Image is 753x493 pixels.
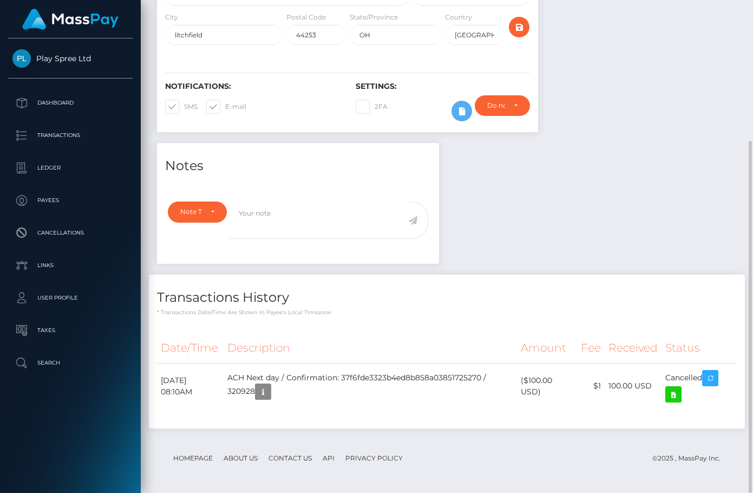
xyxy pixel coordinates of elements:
a: Privacy Policy [341,450,407,466]
label: SMS [165,100,198,114]
img: Play Spree Ltd [12,49,31,68]
div: Note Type [180,207,202,216]
p: Links [12,257,128,274]
h6: Settings: [356,82,530,91]
button: Note Type [168,202,227,222]
a: Search [8,349,133,377]
p: Dashboard [12,95,128,111]
a: Cancellations [8,219,133,246]
td: [DATE] 08:10AM [157,363,224,409]
span: Play Spree Ltd [8,54,133,63]
label: City [165,12,178,22]
label: 2FA [356,100,388,114]
h6: Notifications: [165,82,339,91]
a: Taxes [8,317,133,344]
p: Payees [12,192,128,209]
p: Ledger [12,160,128,176]
a: Links [8,252,133,279]
a: Contact Us [264,450,316,466]
td: $1 [577,363,605,409]
label: Postal Code [286,12,326,22]
th: Amount [517,333,577,363]
th: Description [224,333,517,363]
td: Cancelled [662,363,737,409]
label: State/Province [350,12,398,22]
p: Transactions [12,127,128,144]
div: © 2025 , MassPay Inc. [652,452,729,464]
div: Do not require [487,101,505,110]
a: API [318,450,339,466]
p: Search [12,355,128,371]
a: User Profile [8,284,133,312]
td: ($100.00 USD) [517,363,577,409]
p: Cancellations [12,225,128,241]
button: Do not require [475,95,530,116]
a: About Us [219,450,262,466]
h4: Transactions History [157,288,737,307]
p: Taxes [12,322,128,339]
a: Transactions [8,122,133,149]
th: Date/Time [157,333,224,363]
th: Status [662,333,737,363]
td: 100.00 USD [605,363,662,409]
p: User Profile [12,290,128,306]
a: Homepage [169,450,217,466]
img: MassPay Logo [22,9,119,30]
h4: Notes [165,157,431,176]
td: ACH Next day / Confirmation: 37f6fde3323b4ed8b858a03851725270 / 320928 [224,363,517,409]
label: E-mail [206,100,246,114]
p: * Transactions date/time are shown in payee's local timezone [157,308,737,316]
label: Country [445,12,472,22]
a: Dashboard [8,89,133,116]
th: Fee [577,333,605,363]
a: Ledger [8,154,133,181]
a: Payees [8,187,133,214]
th: Received [605,333,662,363]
